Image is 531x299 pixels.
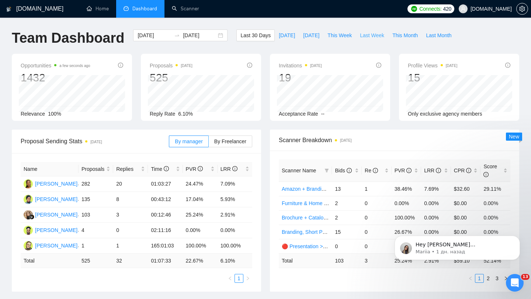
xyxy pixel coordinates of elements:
[279,61,322,70] span: Invitations
[421,182,451,196] td: 7.69%
[151,166,169,172] span: Time
[506,274,524,292] iframe: Intercom live chat
[35,180,77,188] div: [PERSON_NAME]
[502,274,510,283] li: Next Page
[323,165,330,176] span: filter
[475,274,483,282] a: 1
[388,29,422,41] button: This Month
[32,52,127,59] p: Hey [PERSON_NAME][EMAIL_ADDRESS][DOMAIN_NAME], Looks like your Upwork agency OmiSoft 🏆 Multi-awar...
[21,111,45,117] span: Relevance
[5,3,19,17] button: go back
[493,274,501,282] a: 3
[113,162,148,176] th: Replies
[24,179,33,189] img: D
[81,165,105,173] span: Proposals
[181,64,192,68] time: [DATE]
[362,196,392,210] td: 0
[335,168,351,173] span: Bids
[362,182,392,196] td: 1
[183,238,218,254] td: 100.00%
[148,223,183,238] td: 02:11:16
[24,210,33,219] img: KY
[183,176,218,192] td: 24.47%
[282,200,457,206] a: Furniture & Home Goods Product Amazon, Short prompt, >35$/h, no agency
[11,46,136,71] div: message notification from Mariia, 1 дн. назад. Hey vladyslavsharahov@gmail.com, Looks like your U...
[113,176,148,192] td: 20
[32,59,127,66] p: Message from Mariia, sent 1 дн. назад
[235,274,243,283] li: 1
[24,211,77,217] a: KY[PERSON_NAME]
[356,29,388,41] button: Last Week
[113,238,148,254] td: 1
[505,63,510,68] span: info-circle
[516,6,528,12] a: setting
[324,168,329,173] span: filter
[327,31,352,39] span: This Week
[310,64,322,68] time: [DATE]
[279,253,332,268] td: Total
[183,223,218,238] td: 0.00%
[236,29,275,41] button: Last 30 Days
[79,238,113,254] td: 1
[87,6,109,12] a: homeHome
[35,211,77,219] div: [PERSON_NAME]
[484,274,492,282] a: 2
[115,3,129,17] button: Развернуть окно
[79,162,113,176] th: Proposals
[466,274,475,283] button: left
[24,241,33,250] img: AS
[419,5,441,13] span: Connects:
[362,253,392,268] td: 3
[150,111,175,117] span: Reply Rate
[247,63,252,68] span: info-circle
[228,276,232,281] span: left
[148,254,183,268] td: 01:07:33
[392,182,421,196] td: 38.46%
[79,223,113,238] td: 4
[516,3,528,15] button: setting
[232,166,237,171] span: info-circle
[362,210,392,225] td: 0
[24,195,33,204] img: AO
[340,138,351,143] time: [DATE]
[138,31,171,39] input: Start date
[422,29,455,41] button: Last Month
[323,29,356,41] button: This Week
[174,32,180,38] span: swap-right
[79,192,113,207] td: 135
[395,168,412,173] span: PVR
[282,229,381,235] a: Branding, Short Prompt, >36$/h, no agency
[275,29,299,41] button: [DATE]
[240,31,271,39] span: Last 30 Days
[408,111,482,117] span: Only exclusive agency members
[129,3,143,16] div: Закрыть
[218,176,252,192] td: 7.09%
[451,182,481,196] td: $32.60
[426,31,451,39] span: Last Month
[113,254,148,268] td: 32
[218,254,252,268] td: 6.10 %
[21,71,90,85] div: 1432
[175,138,202,144] span: By manager
[362,225,392,239] td: 0
[303,31,319,39] span: [DATE]
[468,276,473,281] span: left
[480,182,510,196] td: 29.11%
[116,165,139,173] span: Replies
[183,207,218,223] td: 25.24%
[24,227,77,233] a: JA[PERSON_NAME]
[376,63,381,68] span: info-circle
[332,210,362,225] td: 2
[218,207,252,223] td: 2.91%
[332,239,362,253] td: 0
[79,207,113,223] td: 103
[35,195,77,203] div: [PERSON_NAME]
[483,163,497,177] span: Score
[475,274,484,283] li: 1
[392,31,418,39] span: This Month
[332,253,362,268] td: 103
[461,6,466,11] span: user
[406,168,412,173] span: info-circle
[365,168,378,173] span: Re
[454,168,471,173] span: CPR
